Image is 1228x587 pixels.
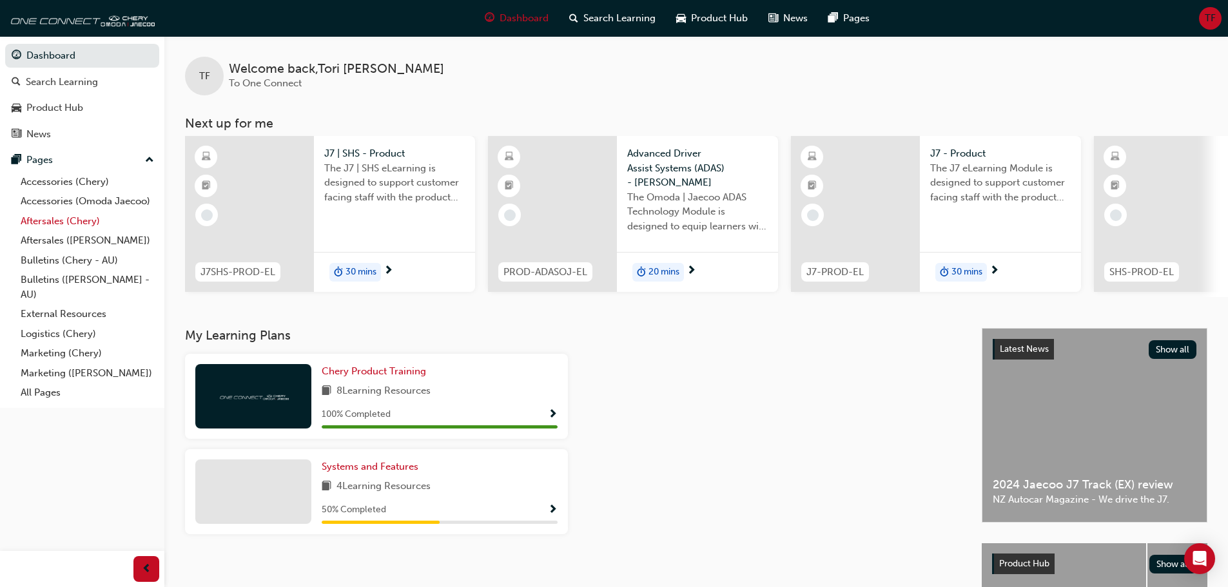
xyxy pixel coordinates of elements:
[806,265,864,280] span: J7-PROD-EL
[569,10,578,26] span: search-icon
[12,102,21,114] span: car-icon
[992,553,1197,574] a: Product HubShow all
[5,96,159,120] a: Product Hub
[1205,11,1216,26] span: TF
[691,11,748,26] span: Product Hub
[930,161,1071,205] span: The J7 eLearning Module is designed to support customer facing staff with the product and sales i...
[322,365,426,377] span: Chery Product Training
[12,77,21,88] span: search-icon
[185,136,475,292] a: J7SHS-PROD-ELJ7 | SHS - ProductThe J7 | SHS eLearning is designed to support customer facing staf...
[6,5,155,31] img: oneconnect
[627,146,768,190] span: Advanced Driver Assist Systems (ADAS) - [PERSON_NAME]
[993,477,1196,492] span: 2024 Jaecoo J7 Track (EX) review
[993,492,1196,507] span: NZ Autocar Magazine - We drive the J7.
[1110,209,1122,221] span: learningRecordVerb_NONE-icon
[768,10,778,26] span: news-icon
[5,148,159,172] button: Pages
[930,146,1071,161] span: J7 - Product
[346,265,376,280] span: 30 mins
[322,461,418,472] span: Systems and Features
[503,265,587,280] span: PROD-ADASOJ-EL
[648,265,679,280] span: 20 mins
[828,10,838,26] span: pages-icon
[142,561,151,577] span: prev-icon
[783,11,808,26] span: News
[999,558,1049,569] span: Product Hub
[993,339,1196,360] a: Latest NewsShow all
[15,172,159,192] a: Accessories (Chery)
[989,265,999,277] span: next-icon
[488,136,778,292] a: PROD-ADASOJ-ELAdvanced Driver Assist Systems (ADAS) - [PERSON_NAME]The Omoda | Jaecoo ADAS Techno...
[199,69,210,84] span: TF
[384,265,393,277] span: next-icon
[26,101,83,115] div: Product Hub
[548,502,558,518] button: Show Progress
[843,11,870,26] span: Pages
[807,209,819,221] span: learningRecordVerb_NONE-icon
[15,343,159,363] a: Marketing (Chery)
[15,304,159,324] a: External Resources
[758,5,818,32] a: news-iconNews
[12,155,21,166] span: pages-icon
[202,178,211,195] span: booktick-icon
[583,11,656,26] span: Search Learning
[15,191,159,211] a: Accessories (Omoda Jaecoo)
[145,152,154,169] span: up-icon
[548,407,558,423] button: Show Progress
[808,149,817,166] span: learningResourceType_ELEARNING-icon
[808,178,817,195] span: booktick-icon
[15,324,159,344] a: Logistics (Chery)
[485,10,494,26] span: guage-icon
[15,231,159,251] a: Aftersales ([PERSON_NAME])
[26,153,53,168] div: Pages
[5,70,159,94] a: Search Learning
[940,264,949,281] span: duration-icon
[818,5,880,32] a: pages-iconPages
[185,328,961,343] h3: My Learning Plans
[12,50,21,62] span: guage-icon
[951,265,982,280] span: 30 mins
[982,328,1207,523] a: Latest NewsShow all2024 Jaecoo J7 Track (EX) reviewNZ Autocar Magazine - We drive the J7.
[791,136,1081,292] a: J7-PROD-ELJ7 - ProductThe J7 eLearning Module is designed to support customer facing staff with t...
[324,161,465,205] span: The J7 | SHS eLearning is designed to support customer facing staff with the product and sales in...
[5,44,159,68] a: Dashboard
[322,383,331,399] span: book-icon
[202,149,211,166] span: learningResourceType_ELEARNING-icon
[26,75,98,90] div: Search Learning
[676,10,686,26] span: car-icon
[229,62,444,77] span: Welcome back , Tori [PERSON_NAME]
[336,383,431,399] span: 8 Learning Resources
[1184,543,1215,574] div: Open Intercom Messenger
[200,265,275,280] span: J7SHS-PROD-EL
[322,503,386,517] span: 50 % Completed
[26,127,51,142] div: News
[627,190,768,234] span: The Omoda | Jaecoo ADAS Technology Module is designed to equip learners with essential knowledge ...
[322,459,424,474] a: Systems and Features
[1111,149,1120,166] span: learningResourceType_ELEARNING-icon
[1149,340,1197,359] button: Show all
[334,264,343,281] span: duration-icon
[15,211,159,231] a: Aftersales (Chery)
[474,5,559,32] a: guage-iconDashboard
[15,363,159,383] a: Marketing ([PERSON_NAME])
[687,265,696,277] span: next-icon
[637,264,646,281] span: duration-icon
[12,129,21,140] span: news-icon
[322,479,331,495] span: book-icon
[5,41,159,148] button: DashboardSearch LearningProduct HubNews
[324,146,465,161] span: J7 | SHS - Product
[218,390,289,402] img: oneconnect
[504,209,516,221] span: learningRecordVerb_NONE-icon
[500,11,549,26] span: Dashboard
[559,5,666,32] a: search-iconSearch Learning
[15,251,159,271] a: Bulletins (Chery - AU)
[548,409,558,421] span: Show Progress
[1199,7,1222,30] button: TF
[5,122,159,146] a: News
[1111,178,1120,195] span: booktick-icon
[322,407,391,422] span: 100 % Completed
[1000,343,1049,354] span: Latest News
[666,5,758,32] a: car-iconProduct Hub
[505,178,514,195] span: booktick-icon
